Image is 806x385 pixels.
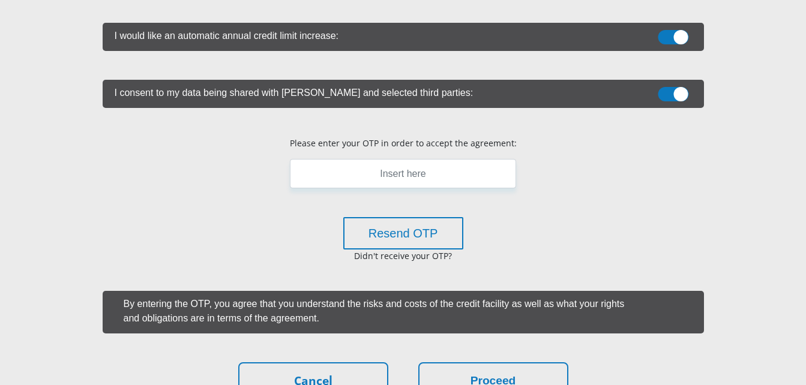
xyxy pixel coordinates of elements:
label: I would like an automatic annual credit limit increase: [103,23,644,46]
button: Resend OTP [343,217,463,249]
p: Please enter your OTP in order to accept the agreement: [290,137,517,149]
input: Insert here [290,159,516,188]
label: I consent to my data being shared with [PERSON_NAME] and selected third parties: [103,80,644,103]
label: By entering the OTP, you agree that you understand the risks and costs of the credit facility as ... [112,291,637,329]
p: Didn't receive your OTP? [262,249,544,262]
